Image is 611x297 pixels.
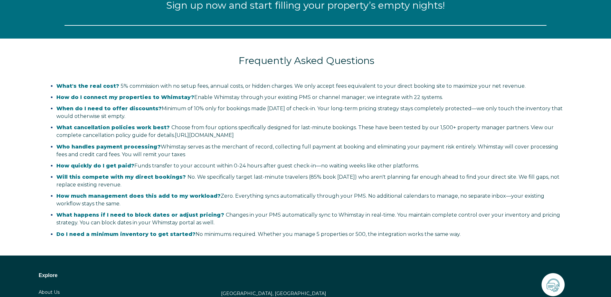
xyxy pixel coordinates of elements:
[56,144,161,150] strong: Who handles payment processing?
[56,124,170,130] span: What cancellation policies work best?
[162,105,204,112] span: Minimum of 10%
[56,231,461,237] span: No minimums required. Whether you manage 5 properties or 500, the integration works the same way.
[56,105,162,112] strong: When do I need to offer discounts?
[56,193,544,207] span: Zero. Everything syncs automatically through your PMS. No additional calendars to manage, no sepa...
[56,212,560,226] span: Changes in your PMS automatically sync to Whimstay in real-time. You maintain complete control ov...
[56,83,526,89] span: 5% commission with no setup fees, annual costs, or hidden charges. We only accept fees equivalent...
[39,273,58,278] span: Explore
[56,212,224,218] span: What happens if I need to block dates or adjust pricing?
[56,193,221,199] strong: How much management does this add to my workload?
[56,94,443,100] span: Enable Whimstay through your existing PMS or channel manager; we integrate with 22 systems.
[56,83,119,89] span: What's the real cost?
[221,291,326,296] a: [GEOGRAPHIC_DATA], [GEOGRAPHIC_DATA]
[56,105,563,119] span: only for bookings made [DATE] of check-in. Your long-term pricing strategy stays completely prote...
[56,174,559,188] span: No. We specifically target last-minute travelers (85% book [DATE]) who aren't planning far enough...
[56,144,558,157] span: Whimstay serves as the merchant of record, collecting full payment at booking and eliminating you...
[56,94,194,100] strong: How do I connect my properties to Whimstay?
[56,163,419,169] span: Funds transfer to your account within 0-24 hours after guest check-in—no waiting weeks like other...
[239,55,374,67] span: Frequently Asked Questions
[56,174,186,180] span: Will this compete with my direct bookings?
[56,231,196,237] strong: Do I need a minimum inventory to get started?
[56,163,134,169] strong: How quickly do I get paid?
[56,124,554,138] span: Choose from four options specifically designed for last-minute bookings. These have been tested b...
[175,132,234,138] a: Vínculo https://salespage.whimstay.com/cancellation-policy-options
[39,289,60,295] a: About Us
